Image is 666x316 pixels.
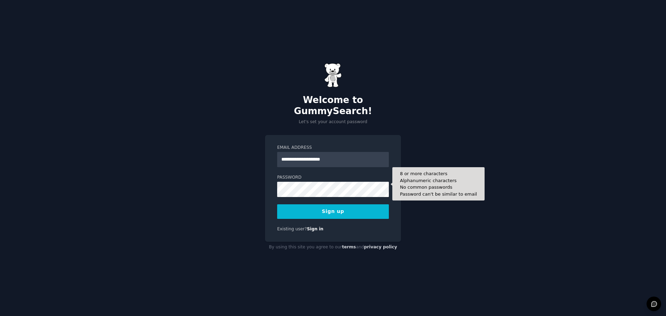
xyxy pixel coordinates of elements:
[324,63,342,87] img: Gummy Bear
[277,204,389,219] button: Sign up
[277,174,389,181] label: Password
[277,227,307,231] span: Existing user?
[265,119,401,125] p: Let's set your account password
[277,145,389,151] label: Email Address
[364,245,397,249] a: privacy policy
[307,227,324,231] a: Sign in
[342,245,356,249] a: terms
[265,242,401,253] div: By using this site you agree to our and
[265,95,401,117] h2: Welcome to GummySearch!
